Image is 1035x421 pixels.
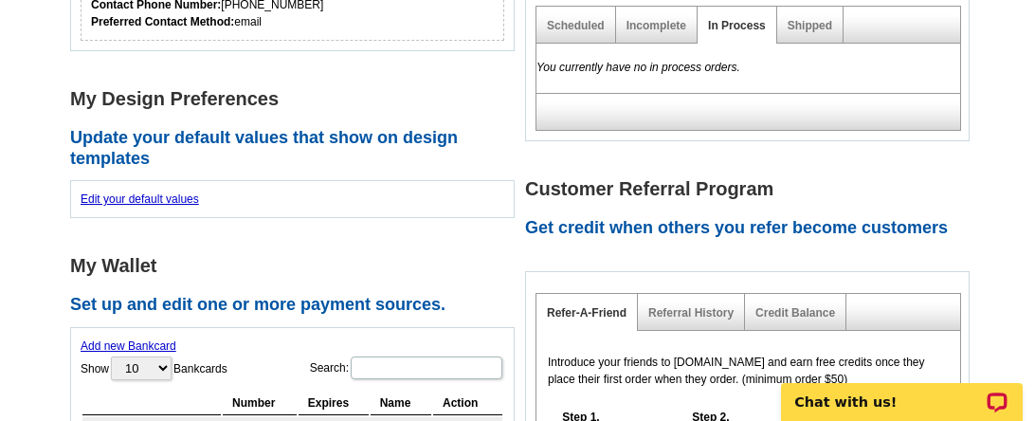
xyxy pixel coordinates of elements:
a: Scheduled [547,19,605,32]
a: Edit your default values [81,192,199,206]
a: In Process [708,19,766,32]
label: Search: [310,355,504,381]
th: Number [223,392,297,415]
h1: My Design Preferences [70,89,525,109]
a: Referral History [648,306,734,320]
h2: Get credit when others you refer become customers [525,218,980,239]
em: You currently have no in process orders. [536,61,740,74]
h1: Customer Referral Program [525,179,980,199]
h2: Set up and edit one or more payment sources. [70,295,525,316]
th: Action [433,392,502,415]
a: Credit Balance [755,306,835,320]
input: Search: [351,357,502,379]
th: Expires [299,392,369,415]
th: Name [371,392,431,415]
a: Refer-A-Friend [547,306,626,320]
h1: My Wallet [70,256,525,276]
select: ShowBankcards [111,357,172,380]
a: Add new Bankcard [81,339,176,353]
strong: Preferred Contact Method: [91,15,234,28]
iframe: LiveChat chat widget [769,361,1035,421]
a: Incomplete [626,19,686,32]
h2: Update your default values that show on design templates [70,128,525,169]
a: Shipped [788,19,832,32]
label: Show Bankcards [81,355,227,382]
p: Introduce your friends to [DOMAIN_NAME] and earn free credits once they place their first order w... [548,354,949,388]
